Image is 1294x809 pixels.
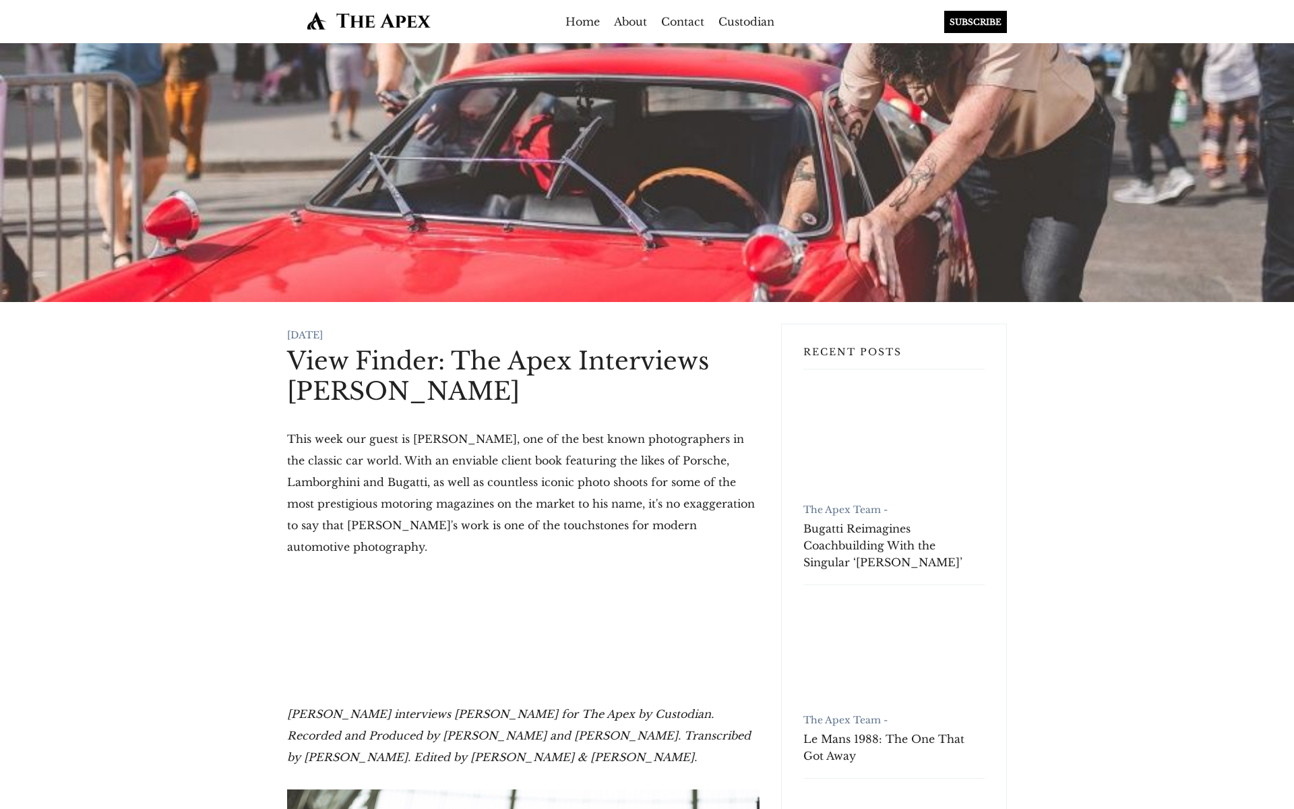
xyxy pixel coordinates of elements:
h1: View Finder: The Apex Interviews [PERSON_NAME] [287,346,760,407]
a: The Apex Team - [803,504,888,516]
img: The Apex by Custodian [287,11,451,30]
em: [PERSON_NAME] interviews [PERSON_NAME] for The Apex by Custodian. Recorded and Produced by [PERSO... [287,707,751,764]
a: The Apex Team - [803,714,888,726]
a: Bugatti Reimagines Coachbuilding With the Singular ‘[PERSON_NAME]’ [803,520,985,571]
h3: Recent Posts [803,346,985,369]
div: SUBSCRIBE [944,11,1007,33]
a: About [614,11,647,32]
a: Contact [661,11,704,32]
a: Le Mans 1988: The One That Got Away [803,731,985,765]
a: Custodian [718,11,774,32]
a: Home [565,11,600,32]
time: [DATE] [287,329,323,341]
a: SUBSCRIBE [931,11,1007,33]
p: This week our guest is [PERSON_NAME], one of the best known photographers in the classic car worl... [287,428,760,558]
